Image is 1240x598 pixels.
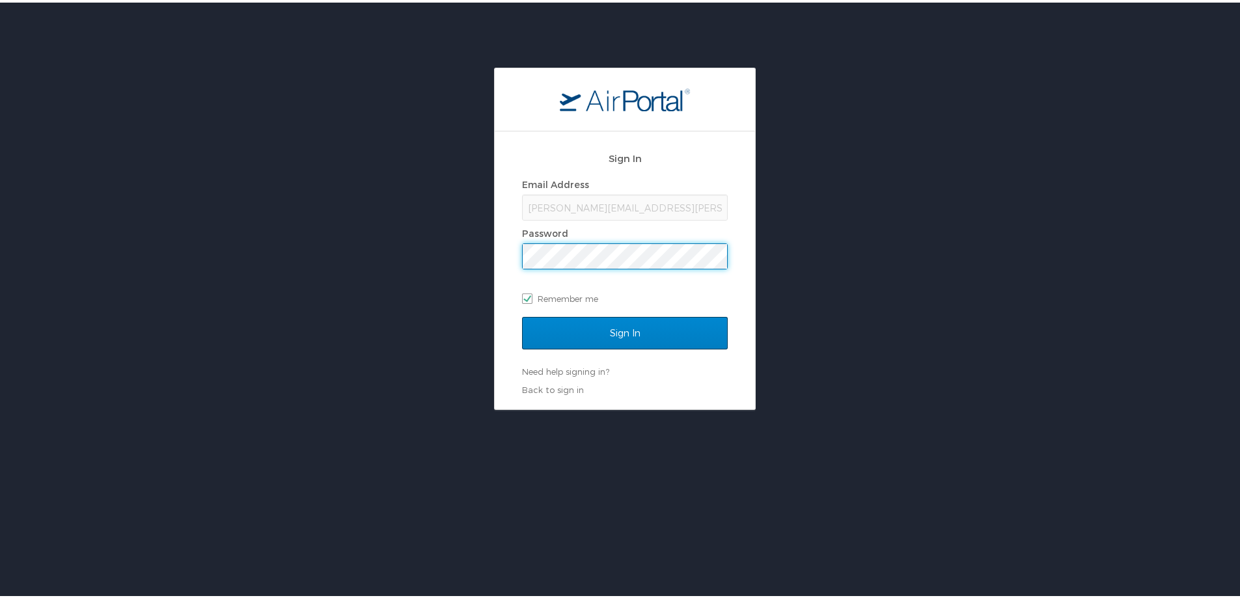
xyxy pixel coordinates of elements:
img: logo [560,85,690,109]
label: Password [522,225,568,236]
h2: Sign In [522,148,728,163]
label: Email Address [522,176,589,187]
a: Need help signing in? [522,364,609,374]
a: Back to sign in [522,382,584,392]
label: Remember me [522,286,728,306]
input: Sign In [522,314,728,347]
